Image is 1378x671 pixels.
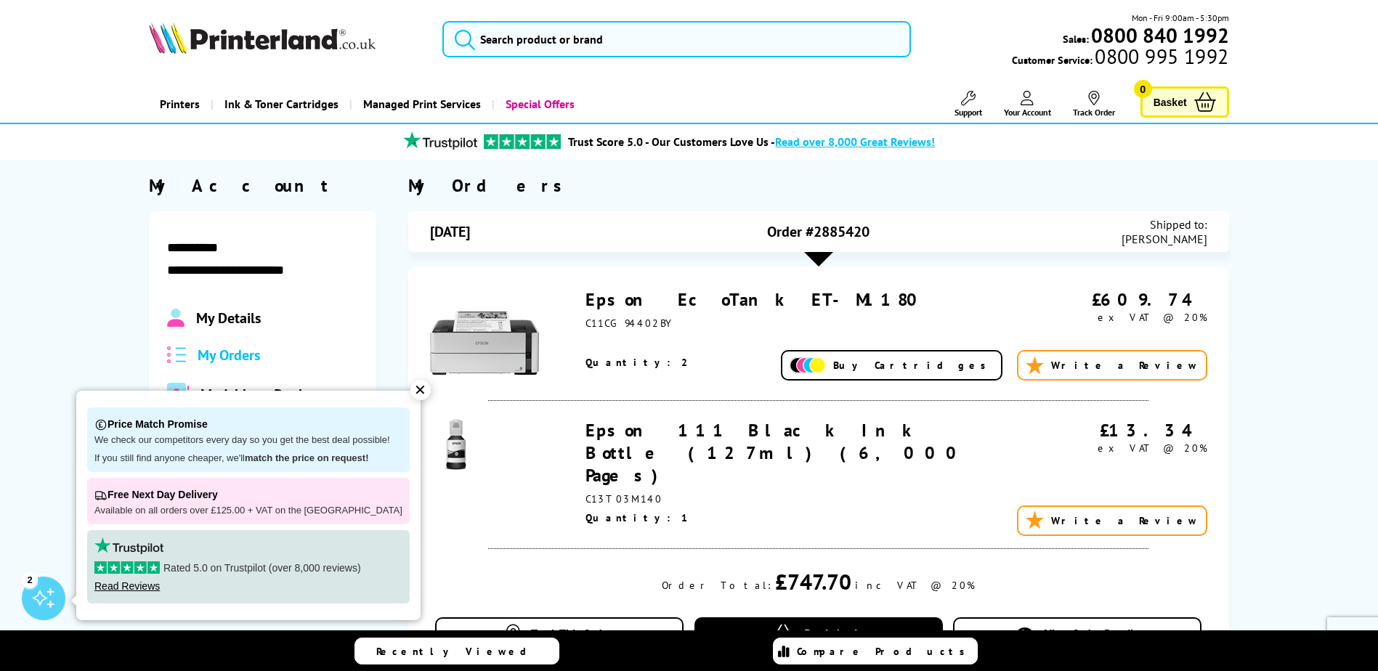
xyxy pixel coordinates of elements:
[585,492,1021,505] div: C13T03M140
[953,617,1201,650] a: View Order Details
[94,415,402,434] p: Price Match Promise
[775,567,851,595] div: £747.70
[94,452,402,465] p: If you still find anyone cheaper, we'll
[833,359,994,372] span: Buy Cartridges
[376,645,541,658] span: Recently Viewed
[484,134,561,149] img: trustpilot rating
[1073,91,1115,118] a: Track Order
[1093,49,1228,63] span: 0800 995 1992
[1134,80,1152,98] span: 0
[149,174,376,197] div: My Account
[94,561,160,574] img: stars-5.svg
[1122,217,1207,232] span: Shipped to:
[167,346,186,363] img: all-order.svg
[1140,86,1229,118] a: Basket 0
[1021,419,1207,442] div: £13.34
[662,579,771,592] div: Order Total:
[1004,107,1051,118] span: Your Account
[1004,91,1051,118] a: Your Account
[224,86,339,123] span: Ink & Toner Cartridges
[1051,359,1199,372] span: Write a Review
[585,511,690,524] span: Quantity: 1
[585,419,967,487] a: Epson 111 Black Ink Bottle (127ml) (6,000 Pages)
[585,317,1021,330] div: C11CG94402BY
[1154,92,1187,112] span: Basket
[430,222,470,241] span: [DATE]
[245,452,368,463] strong: match the price on request!
[797,645,973,658] span: Compare Products
[1017,505,1207,536] a: Write a Review
[410,380,431,400] div: ✕
[211,86,349,123] a: Ink & Toner Cartridges
[198,346,260,365] span: My Orders
[167,383,189,406] img: address-book-duotone-solid.svg
[955,91,982,118] a: Support
[94,537,163,554] img: trustpilot rating
[531,626,612,640] span: Track This Order
[804,626,864,640] span: Buy it Again
[408,174,1229,197] div: My Orders
[1021,288,1207,311] div: £609.74
[397,131,484,150] img: trustpilot rating
[1063,32,1089,46] span: Sales:
[1051,514,1199,527] span: Write a Review
[694,617,943,650] a: Buy it Again
[430,419,481,470] img: Epson 111 Black Ink Bottle (127ml) (6,000 Pages)
[767,222,870,241] span: Order #2885420
[94,561,402,574] p: Rated 5.0 on Trustpilot (over 8,000 reviews)
[1021,311,1207,324] div: ex VAT @ 20%
[149,22,424,57] a: Printerland Logo
[1045,626,1139,640] span: View Order Details
[354,638,559,664] a: Recently Viewed
[167,309,184,328] img: Profile.svg
[94,434,402,447] p: We check our competitors every day so you get the best deal possible!
[442,21,911,57] input: Search product or brand
[492,86,585,123] a: Special Offers
[855,579,975,592] div: inc VAT @ 20%
[773,638,978,664] a: Compare Products
[94,485,402,505] p: Free Next Day Delivery
[435,617,684,650] a: Track This Order
[1089,28,1229,42] a: 0800 840 1992
[94,580,160,592] a: Read Reviews
[955,107,982,118] span: Support
[775,134,935,149] span: Read over 8,000 Great Reviews!
[1012,49,1228,67] span: Customer Service:
[1132,11,1229,25] span: Mon - Fri 9:00am - 5:30pm
[790,357,826,374] img: Add Cartridges
[430,288,539,397] img: Epson EcoTank ET-M1180
[1021,442,1207,455] div: ex VAT @ 20%
[1091,22,1229,49] b: 0800 840 1992
[149,22,376,54] img: Printerland Logo
[585,356,691,369] span: Quantity: 2
[781,350,1002,381] a: Buy Cartridges
[196,309,261,328] span: My Details
[349,86,492,123] a: Managed Print Services
[1122,232,1207,246] span: [PERSON_NAME]
[585,288,928,311] a: Epson EcoTank ET-M1180
[1017,350,1207,381] a: Write a Review
[94,505,402,517] p: Available on all orders over £125.00 + VAT on the [GEOGRAPHIC_DATA]
[149,86,211,123] a: Printers
[22,572,38,587] div: 2
[568,134,935,149] a: Trust Score 5.0 - Our Customers Love Us -Read over 8,000 Great Reviews!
